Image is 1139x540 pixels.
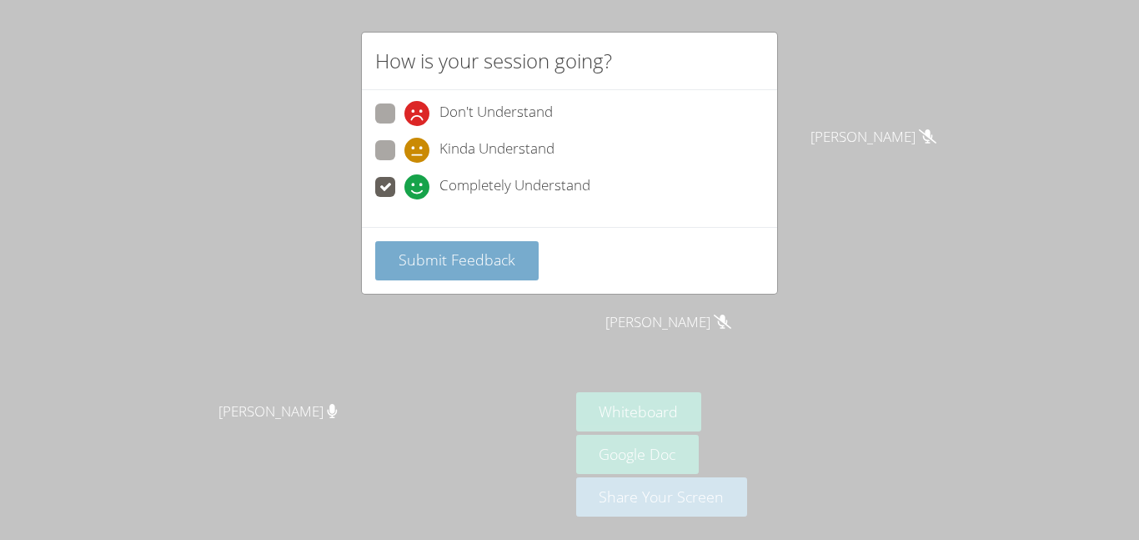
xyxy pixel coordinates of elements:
[399,250,515,270] span: Submit Feedback
[375,46,612,76] h2: How is your session going?
[439,101,553,126] span: Don't Understand
[439,174,590,199] span: Completely Understand
[375,241,539,280] button: Submit Feedback
[439,138,554,163] span: Kinda Understand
